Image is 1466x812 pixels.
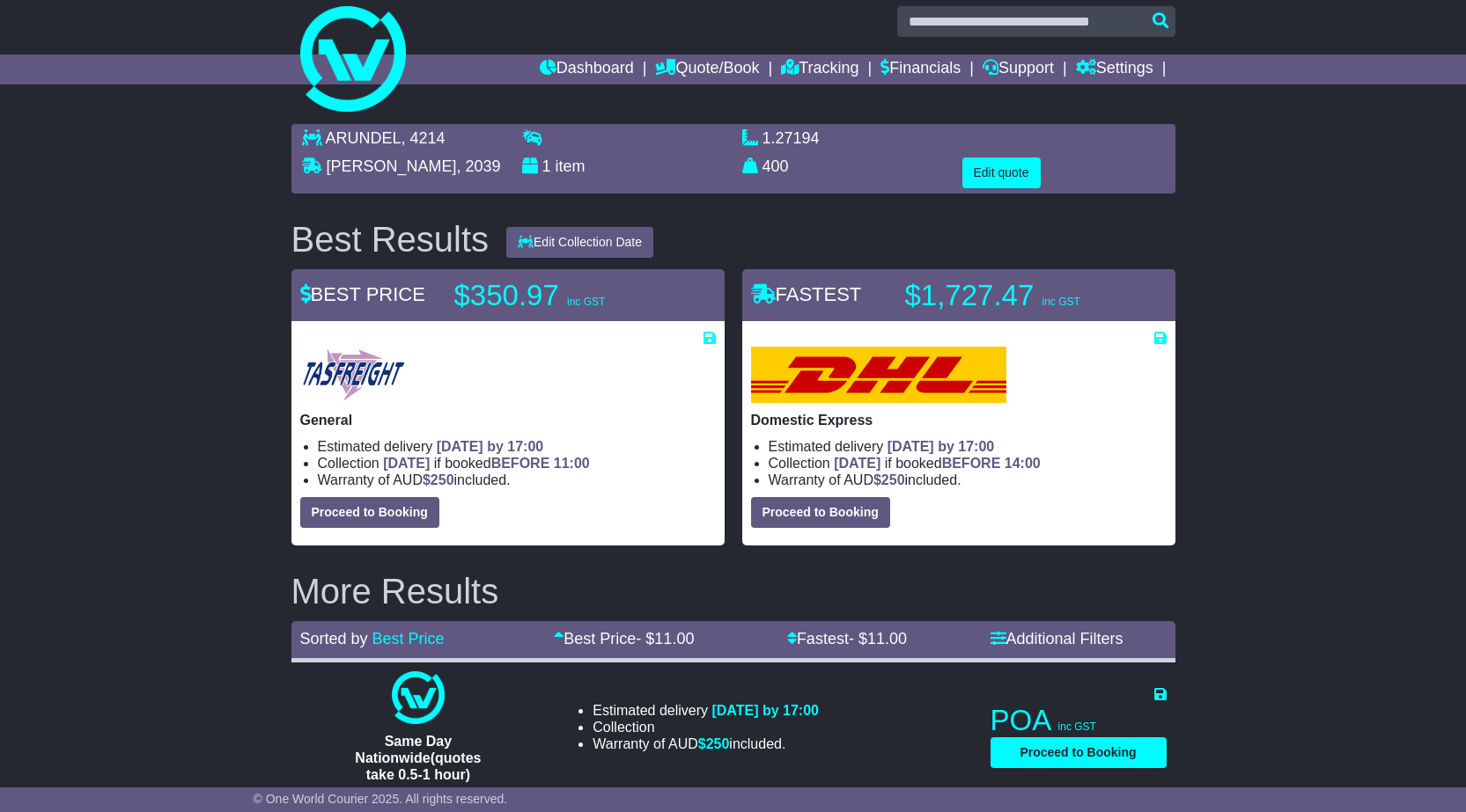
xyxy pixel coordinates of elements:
span: 1.27194 [762,129,820,147]
button: Proceed to Booking [991,737,1167,768]
span: , 4214 [401,129,446,147]
span: Same Day Nationwide(quotes take 0.5-1 hour) [355,734,481,782]
a: Financials [880,55,961,84]
span: 250 [706,736,730,751]
a: Fastest- $11.00 [787,630,907,647]
li: Estimated delivery [318,438,716,455]
span: 11.00 [654,630,694,647]
span: 14:00 [1005,456,1041,471]
li: Collection [318,455,716,472]
a: Settings [1076,55,1153,84]
span: 1 [542,157,551,175]
li: Warranty of AUD included. [318,472,716,488]
span: if booked [383,456,589,471]
li: Estimated delivery [593,702,819,719]
span: [DATE] by 17:00 [711,703,819,718]
li: Warranty of AUD included. [769,472,1167,488]
p: $1,727.47 [905,278,1125,313]
span: 400 [762,157,789,175]
span: - $ [636,630,694,647]
p: $350.97 [454,278,674,313]
p: Domestic Express [751,412,1167,428]
a: Additional Filters [991,630,1123,647]
span: [DATE] [383,456,430,471]
span: if booked [834,456,1040,471]
div: Best Results [283,220,498,259]
span: BEFORE [491,456,550,471]
a: Best Price [372,630,445,647]
span: 250 [881,472,905,487]
li: Collection [769,455,1167,472]
span: © One World Courier 2025. All rights reserved. [254,792,508,806]
span: 11:00 [554,456,590,471]
li: Estimated delivery [769,438,1167,455]
span: [DATE] [834,456,880,471]
a: Support [983,55,1054,84]
span: 11.00 [867,630,907,647]
span: item [556,157,586,175]
span: $ [698,736,730,751]
span: , 2039 [457,157,501,175]
span: [DATE] by 17:00 [888,439,995,454]
span: [PERSON_NAME] [327,157,457,175]
img: Tasfreight: General [300,347,407,403]
span: inc GST [567,296,605,308]
span: $ [423,472,454,487]
button: Proceed to Booking [300,497,439,528]
button: Edit quote [962,157,1041,188]
span: FASTEST [751,283,862,305]
span: inc GST [1042,296,1079,308]
li: Warranty of AUD included. [593,735,819,752]
span: 250 [431,472,454,487]
span: $ [873,472,905,487]
button: Edit Collection Date [506,227,653,258]
li: Collection [593,719,819,735]
a: Tracking [781,55,858,84]
p: General [300,412,716,428]
span: inc GST [1058,721,1096,733]
span: Sorted by [300,630,368,647]
img: One World Courier: Same Day Nationwide(quotes take 0.5-1 hour) [392,671,445,724]
a: Best Price- $11.00 [554,630,694,647]
a: Dashboard [540,55,634,84]
h2: More Results [291,572,1175,611]
p: POA [991,703,1167,738]
span: [DATE] by 17:00 [437,439,544,454]
img: DHL: Domestic Express [751,347,1006,403]
span: - $ [849,630,907,647]
a: Quote/Book [655,55,759,84]
button: Proceed to Booking [751,497,890,528]
span: BEST PRICE [300,283,425,305]
span: BEFORE [942,456,1001,471]
span: ARUNDEL [326,129,401,147]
